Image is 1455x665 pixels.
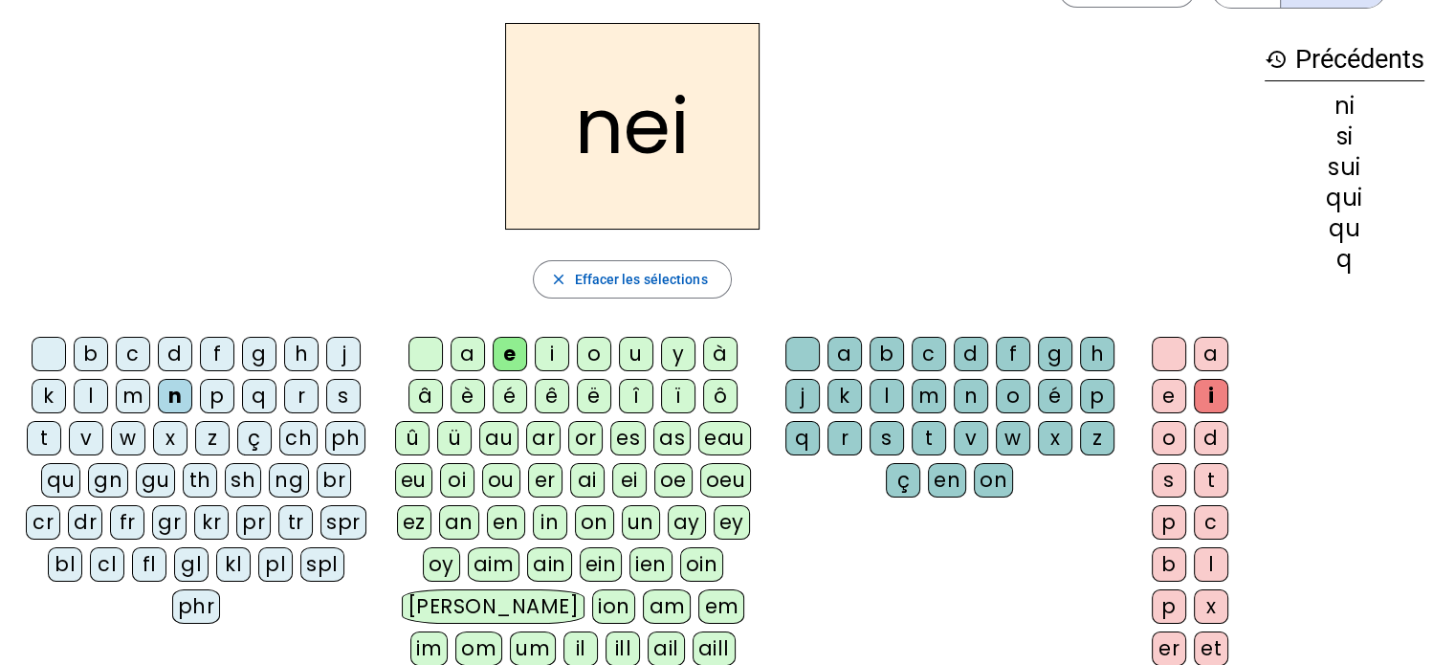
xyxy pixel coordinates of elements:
[568,421,603,455] div: or
[703,337,738,371] div: à
[996,421,1030,455] div: w
[533,260,731,299] button: Effacer les sélections
[1194,589,1228,624] div: x
[27,421,61,455] div: t
[320,505,366,540] div: spr
[698,589,744,624] div: em
[827,421,862,455] div: r
[258,547,293,582] div: pl
[1265,125,1424,148] div: si
[1152,421,1186,455] div: o
[870,421,904,455] div: s
[451,337,485,371] div: a
[668,505,706,540] div: ay
[549,271,566,288] mat-icon: close
[827,379,862,413] div: k
[74,337,108,371] div: b
[174,547,209,582] div: gl
[954,337,988,371] div: d
[619,379,653,413] div: î
[200,337,234,371] div: f
[526,421,561,455] div: ar
[610,421,646,455] div: es
[41,463,80,498] div: qu
[279,421,318,455] div: ch
[68,505,102,540] div: dr
[577,337,611,371] div: o
[1194,379,1228,413] div: i
[974,463,1013,498] div: on
[242,337,276,371] div: g
[1080,337,1114,371] div: h
[408,379,443,413] div: â
[533,505,567,540] div: in
[284,337,319,371] div: h
[1265,248,1424,271] div: q
[528,463,562,498] div: er
[110,505,144,540] div: fr
[1080,421,1114,455] div: z
[439,505,479,540] div: an
[116,337,150,371] div: c
[575,505,614,540] div: on
[870,379,904,413] div: l
[1038,379,1072,413] div: é
[592,589,636,624] div: ion
[440,463,474,498] div: oi
[1194,337,1228,371] div: a
[152,505,187,540] div: gr
[1194,547,1228,582] div: l
[468,547,520,582] div: aim
[870,337,904,371] div: b
[912,337,946,371] div: c
[505,23,760,230] h2: nei
[153,421,187,455] div: x
[216,547,251,582] div: kl
[132,547,166,582] div: fl
[482,463,520,498] div: ou
[1152,463,1186,498] div: s
[1152,589,1186,624] div: p
[1152,379,1186,413] div: e
[284,379,319,413] div: r
[479,421,518,455] div: au
[269,463,309,498] div: ng
[619,337,653,371] div: u
[158,337,192,371] div: d
[395,421,430,455] div: û
[574,268,707,291] span: Effacer les sélections
[698,421,751,455] div: eau
[785,379,820,413] div: j
[402,589,584,624] div: [PERSON_NAME]
[242,379,276,413] div: q
[661,379,695,413] div: ï
[653,421,691,455] div: as
[570,463,605,498] div: ai
[194,505,229,540] div: kr
[172,589,221,624] div: phr
[88,463,128,498] div: gn
[493,337,527,371] div: e
[1194,421,1228,455] div: d
[111,421,145,455] div: w
[325,421,365,455] div: ph
[1265,217,1424,240] div: qu
[703,379,738,413] div: ô
[1152,505,1186,540] div: p
[278,505,313,540] div: tr
[493,379,527,413] div: é
[1152,547,1186,582] div: b
[236,505,271,540] div: pr
[535,337,569,371] div: i
[1080,379,1114,413] div: p
[714,505,750,540] div: ey
[535,379,569,413] div: ê
[225,463,261,498] div: sh
[48,547,82,582] div: bl
[1265,187,1424,210] div: qui
[580,547,623,582] div: ein
[654,463,693,498] div: oe
[680,547,724,582] div: oin
[629,547,672,582] div: ien
[395,463,432,498] div: eu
